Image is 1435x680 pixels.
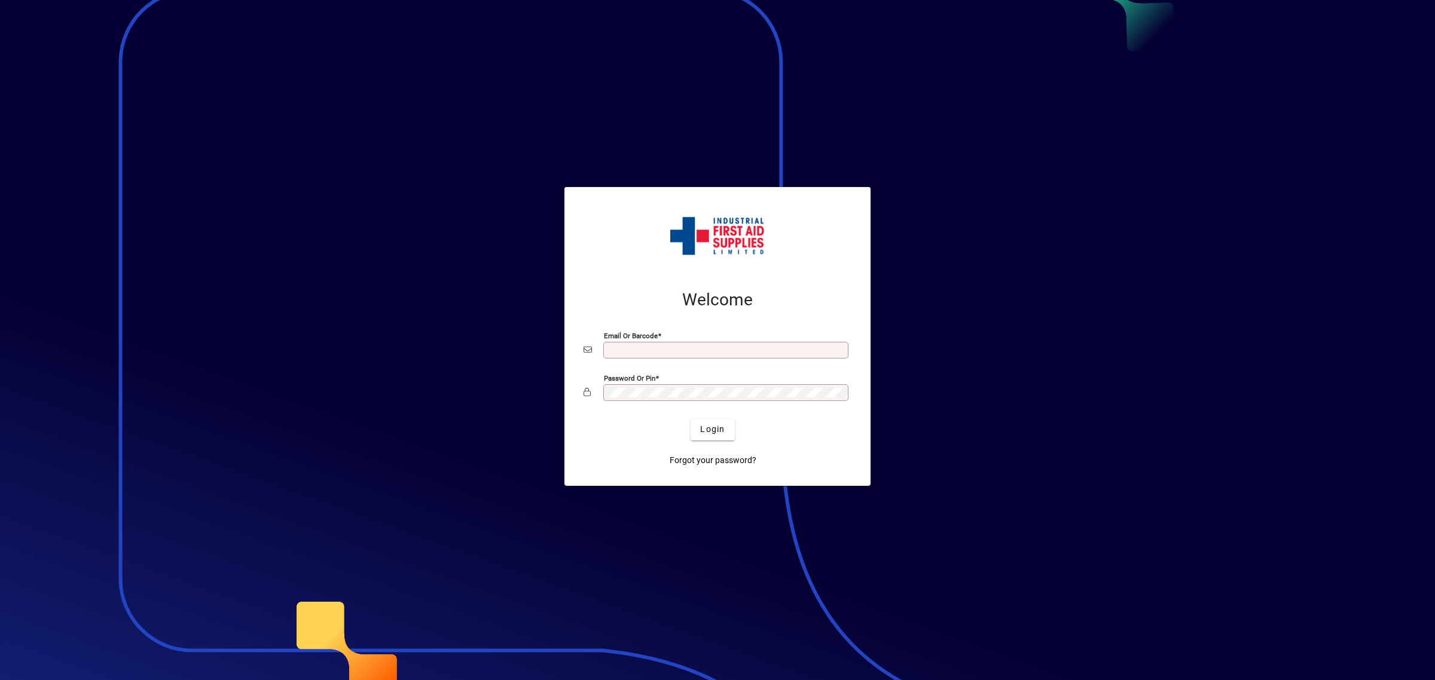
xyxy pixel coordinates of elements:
mat-label: Password or Pin [604,373,655,382]
mat-label: Email or Barcode [604,331,658,339]
button: Login [691,419,734,440]
a: Forgot your password? [665,450,761,471]
span: Forgot your password? [670,454,756,467]
span: Login [700,423,725,436]
h2: Welcome [584,290,851,310]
